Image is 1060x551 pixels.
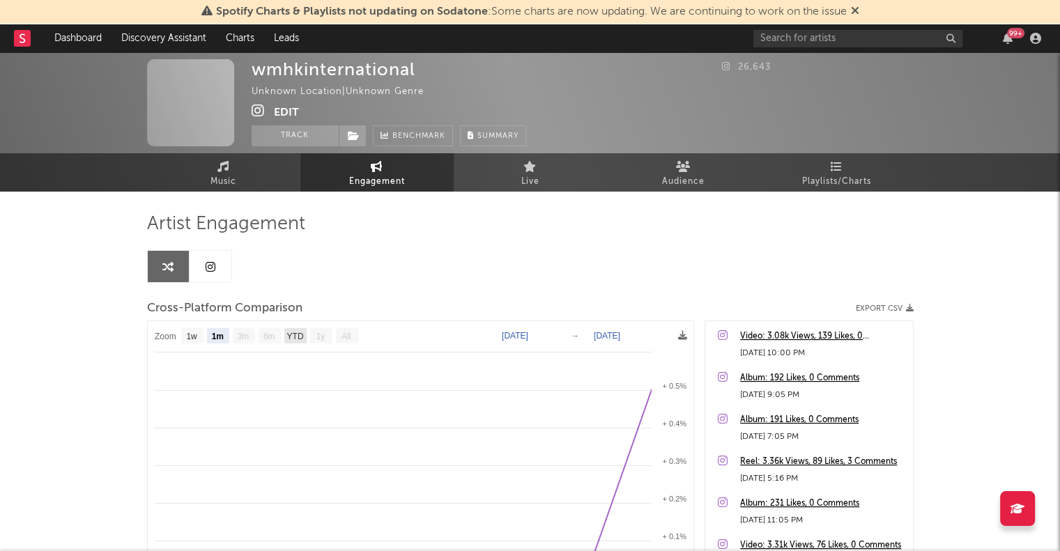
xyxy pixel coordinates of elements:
[851,6,859,17] span: Dismiss
[274,104,299,121] button: Edit
[373,125,453,146] a: Benchmark
[186,332,197,341] text: 1w
[155,332,176,341] text: Zoom
[210,173,236,190] span: Music
[571,331,579,341] text: →
[740,387,906,403] div: [DATE] 9:05 PM
[607,153,760,192] a: Audience
[216,6,847,17] span: : Some charts are now updating. We are continuing to work on the issue
[252,125,339,146] button: Track
[392,128,445,145] span: Benchmark
[252,59,415,79] div: wmhkinternational
[740,453,906,470] a: Reel: 3.36k Views, 89 Likes, 3 Comments
[502,331,528,341] text: [DATE]
[216,6,488,17] span: Spotify Charts & Playlists not updating on Sodatone
[341,332,350,341] text: All
[760,153,914,192] a: Playlists/Charts
[740,345,906,362] div: [DATE] 10:00 PM
[112,24,216,52] a: Discovery Assistant
[802,173,871,190] span: Playlists/Charts
[300,153,454,192] a: Engagement
[286,332,303,341] text: YTD
[722,63,771,72] span: 26,643
[662,495,686,503] text: + 0.2%
[147,300,302,317] span: Cross-Platform Comparison
[740,412,906,428] a: Album: 191 Likes, 0 Comments
[477,132,519,140] span: Summary
[216,24,264,52] a: Charts
[237,332,249,341] text: 3m
[263,332,275,341] text: 6m
[662,419,686,428] text: + 0.4%
[740,470,906,487] div: [DATE] 5:16 PM
[662,532,686,541] text: + 0.1%
[856,304,914,313] button: Export CSV
[147,216,305,233] span: Artist Engagement
[521,173,539,190] span: Live
[662,173,705,190] span: Audience
[753,30,962,47] input: Search for artists
[264,24,309,52] a: Leads
[740,328,906,345] a: Video: 3.08k Views, 139 Likes, 0 Comments
[740,495,906,512] a: Album: 231 Likes, 0 Comments
[349,173,405,190] span: Engagement
[740,428,906,445] div: [DATE] 7:05 PM
[740,512,906,529] div: [DATE] 11:05 PM
[594,331,620,341] text: [DATE]
[454,153,607,192] a: Live
[316,332,325,341] text: 1y
[147,153,300,192] a: Music
[252,84,440,100] div: Unknown Location | Unknown Genre
[45,24,112,52] a: Dashboard
[460,125,526,146] button: Summary
[1007,28,1024,38] div: 99 +
[1003,33,1013,44] button: 99+
[662,457,686,465] text: + 0.3%
[662,382,686,390] text: + 0.5%
[211,332,223,341] text: 1m
[740,370,906,387] a: Album: 192 Likes, 0 Comments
